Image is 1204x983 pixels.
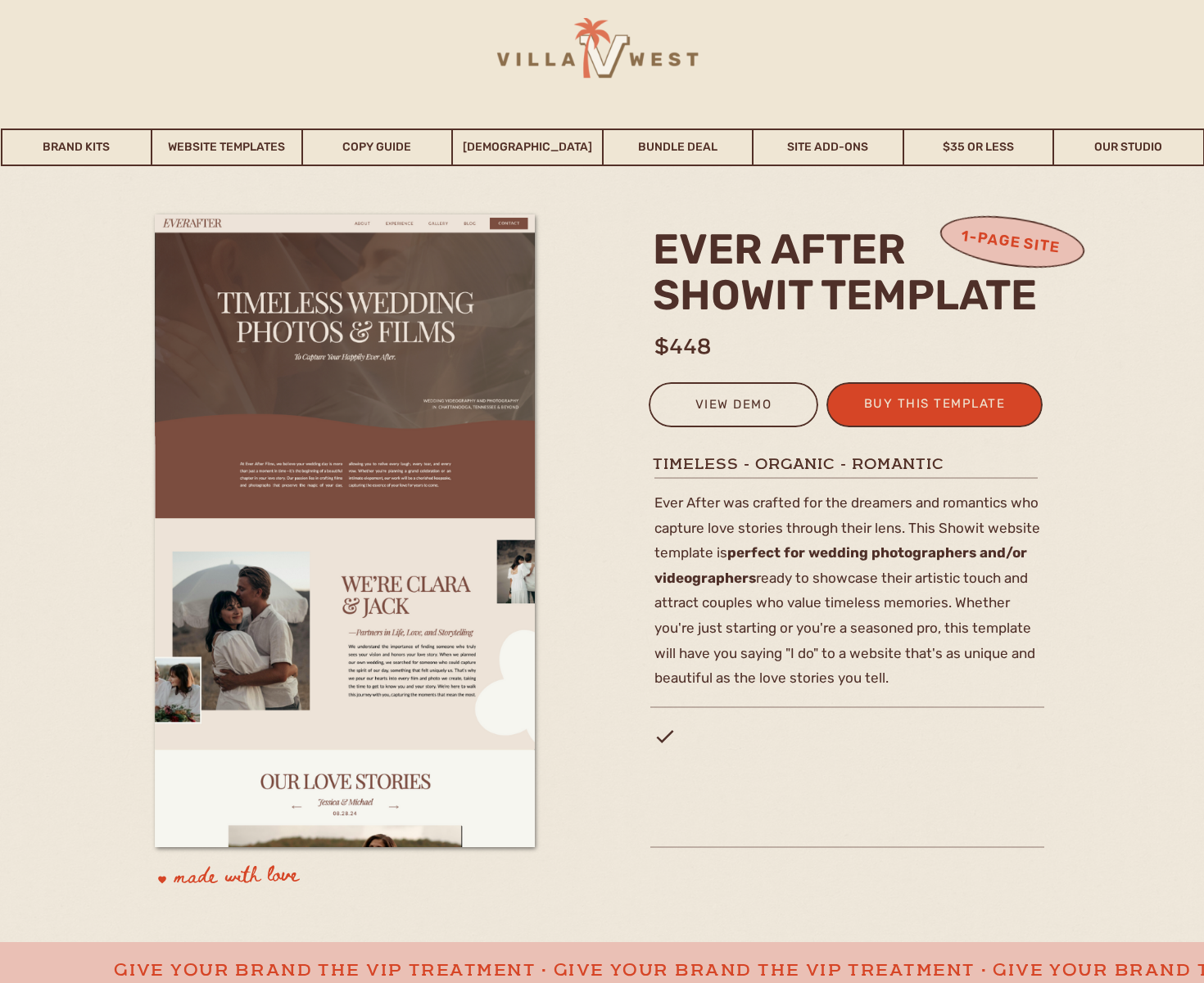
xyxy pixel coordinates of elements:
h1: $448 [654,331,1052,355]
a: Our Studio [1054,129,1203,166]
a: [DEMOGRAPHIC_DATA] [453,129,602,166]
a: Copy Guide [303,129,452,166]
a: $35 or Less [904,129,1053,166]
a: Site Add-Ons [754,129,903,166]
a: Website Templates [152,129,301,166]
h2: ever after Showit template [653,227,1048,325]
a: Brand Kits [2,129,152,166]
a: view demo [659,394,808,421]
a: buy this template [854,393,1015,420]
a: Bundle Deal [604,129,753,166]
b: perfect for wedding photographers and/or videographers [654,544,1027,586]
p: made with love [174,860,408,898]
h1: timeless - organic - romantic [653,453,1043,474]
h3: 1-page site [943,223,1078,263]
p: Ever After was crafted for the dreamers and romantics who capture love stories through their lens... [654,490,1044,695]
